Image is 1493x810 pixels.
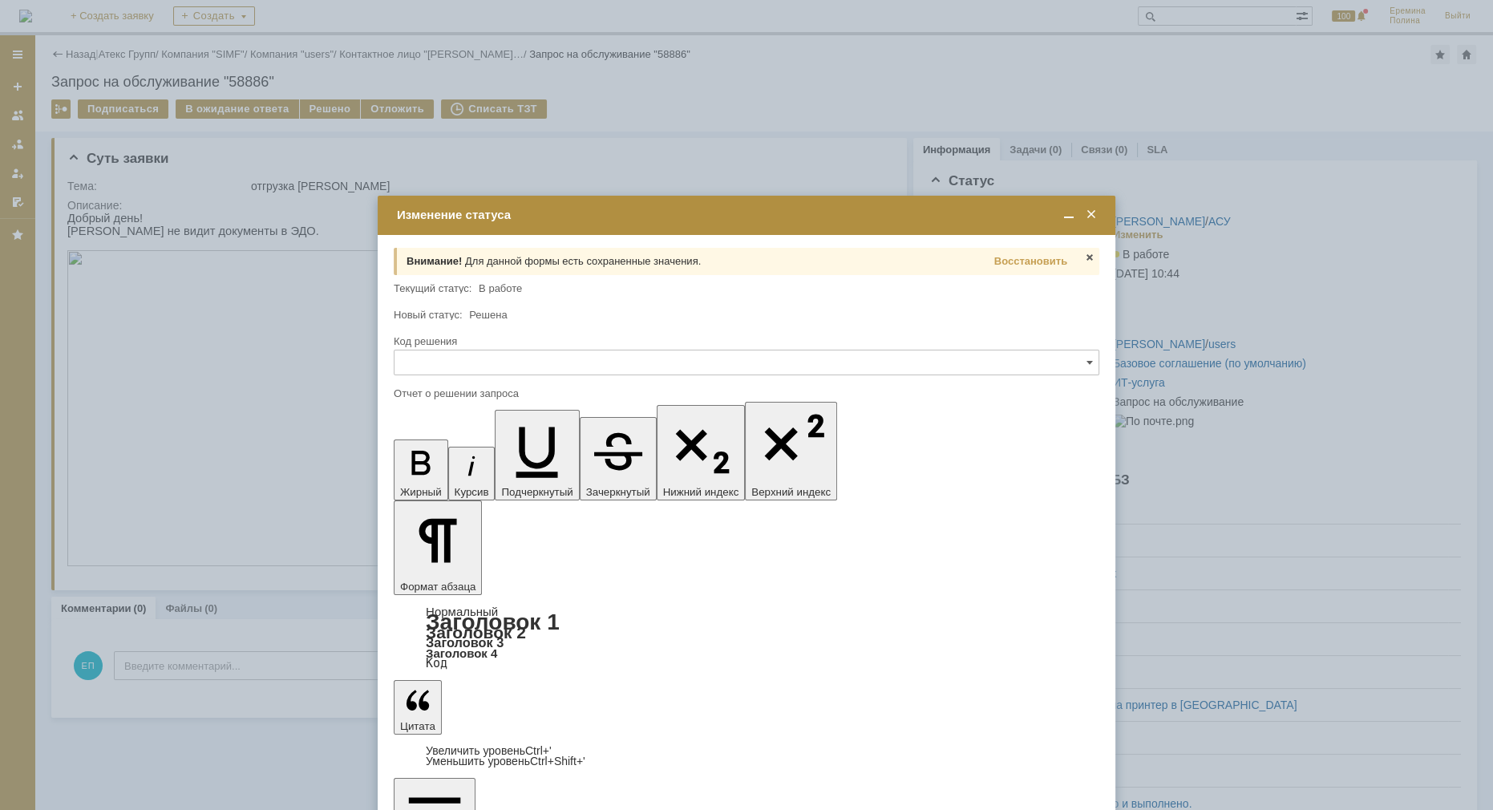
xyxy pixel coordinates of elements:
span: Ctrl+' [525,744,552,757]
label: Новый статус: [394,309,463,321]
a: Код [426,656,447,670]
button: Курсив [448,447,496,500]
span: Ctrl+Shift+' [530,755,585,767]
a: Decrease [426,755,585,767]
div: Формат абзаца [394,606,1099,669]
button: Верхний индекс [745,402,837,500]
div: Изменение статуса [397,208,1099,222]
span: Жирный [400,486,442,498]
a: Increase [426,744,552,757]
span: Курсив [455,486,489,498]
span: Зачеркнутый [586,486,650,498]
span: Внимание! [407,255,462,267]
button: Подчеркнутый [495,410,579,500]
span: Закрыть [1083,208,1099,222]
span: Подчеркнутый [501,486,573,498]
div: Цитата [394,746,1099,767]
button: Формат абзаца [394,500,482,595]
button: Жирный [394,439,448,500]
a: Заголовок 1 [426,610,560,634]
span: Закрыть [1083,251,1096,264]
span: Для данной формы есть сохраненные значения. [465,255,701,267]
a: Заголовок 4 [426,646,497,660]
button: Зачеркнутый [580,417,657,500]
span: Решена [469,309,507,321]
button: Нижний индекс [657,405,746,500]
a: Нормальный [426,605,498,618]
span: В работе [479,282,522,294]
span: Восстановить [994,255,1067,267]
div: Отчет о решении запроса [394,388,1096,399]
span: Формат абзаца [400,581,475,593]
a: Заголовок 2 [426,623,526,642]
span: Цитата [400,720,435,732]
a: Заголовок 3 [426,635,504,650]
span: Верхний индекс [751,486,831,498]
span: Нижний индекс [663,486,739,498]
span: Свернуть (Ctrl + M) [1061,208,1077,222]
div: Код решения [394,336,1096,346]
label: Текущий статус: [394,282,471,294]
button: Цитата [394,680,442,735]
